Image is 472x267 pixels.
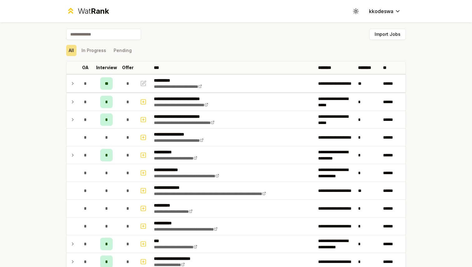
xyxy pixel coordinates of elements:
[79,45,109,56] button: In Progress
[96,64,117,71] p: Interview
[111,45,134,56] button: Pending
[78,6,109,16] div: Wat
[66,6,109,16] a: WatRank
[91,7,109,16] span: Rank
[66,45,76,56] button: All
[369,29,406,40] button: Import Jobs
[122,64,134,71] p: Offer
[369,7,393,15] span: kkodeswa
[364,6,406,17] button: kkodeswa
[82,64,89,71] p: OA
